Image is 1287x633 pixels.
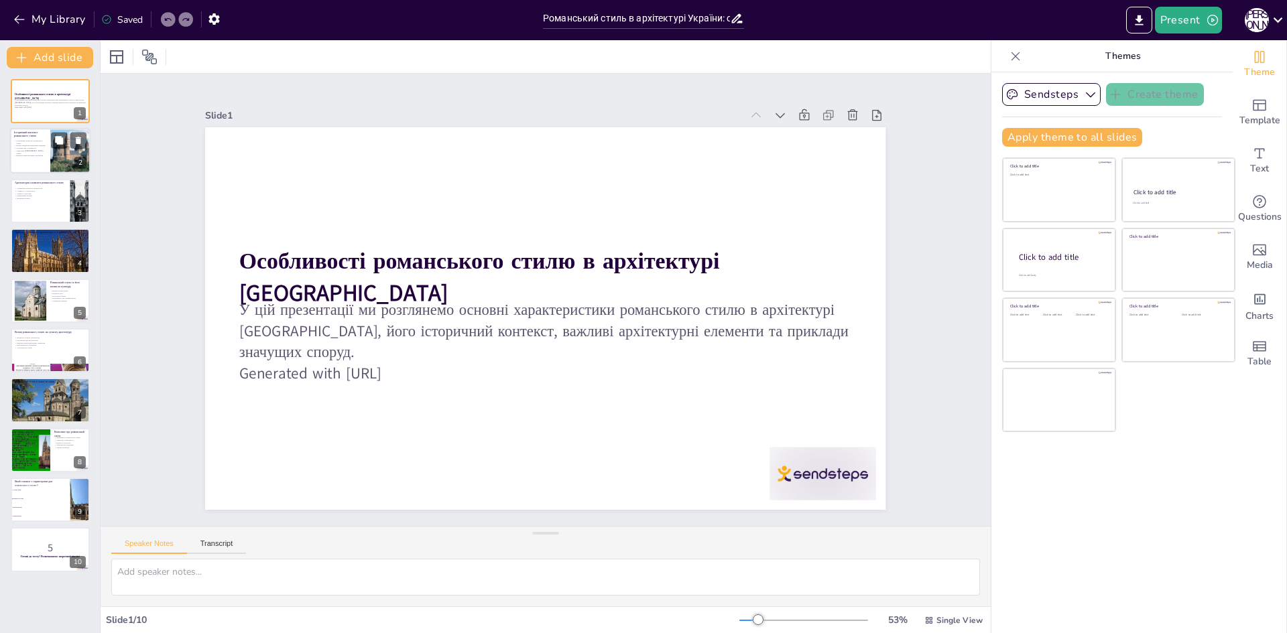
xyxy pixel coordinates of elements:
[106,46,127,68] div: Layout
[1233,281,1286,330] div: Add charts and graphs
[1155,7,1222,33] button: Present
[15,391,86,394] p: Архітектурна освіта
[187,539,247,554] button: Transcript
[15,394,86,397] p: Обізнаність студентів
[11,228,90,273] div: 4
[1010,163,1106,169] div: Click to add title
[15,230,86,234] p: Приклади романської архітектури в [GEOGRAPHIC_DATA]
[1245,309,1274,324] span: Charts
[1244,65,1275,80] span: Theme
[54,436,86,439] p: Важливість романського стилю
[54,441,86,444] p: Вплив на культуру
[15,342,86,344] p: Використання романських елементів
[15,540,86,555] p: 5
[1247,258,1273,273] span: Media
[54,439,86,441] p: Унікальні особливості
[74,407,86,419] div: 7
[15,192,66,195] p: Затишок інтер'єрів
[1239,113,1280,128] span: Template
[14,155,46,157] p: Використання місцевих матеріалів
[54,443,86,446] p: Збереження спадщини
[11,428,90,472] div: 8
[1010,313,1040,317] div: Click to add text
[1002,83,1101,106] button: Sendsteps
[50,292,86,295] p: Розвиток міст
[141,49,158,65] span: Position
[1238,210,1282,224] span: Questions
[21,554,80,557] strong: Готові до тесту? Розпочинаємо зворотний відлік!
[15,337,86,340] p: Вплив на сучасну архітектуру
[15,247,86,249] p: Свідчення розвитку стилю
[7,47,93,68] button: Add slide
[15,197,66,200] p: Враження величі
[14,150,46,155] p: Символіка [DEMOGRAPHIC_DATA] і замків
[1019,273,1103,277] div: Click to add body
[15,99,86,107] p: У цій презентації ми розглянемо основні характеристики романського стилю в архітектурі [GEOGRAPHI...
[1002,128,1142,147] button: Apply theme to all slides
[74,207,86,219] div: 3
[15,380,86,384] p: Романський стиль в освіті та науці
[10,9,91,30] button: My Library
[15,384,86,386] p: Значення в освіті
[1245,8,1269,32] div: С [PERSON_NAME]
[1026,40,1219,72] p: Themes
[14,147,46,150] p: Архітектурні особливості
[51,133,67,149] button: Duplicate Slide
[15,107,86,109] p: Generated with [URL]
[74,107,86,119] div: 1
[13,515,69,516] span: Широкі вікна
[1126,7,1152,33] button: Export to PowerPoint
[15,346,86,349] p: Актуальність стилю
[1129,234,1225,239] div: Click to add title
[106,614,739,626] div: Slide 1 / 10
[1233,40,1286,88] div: Change the overall theme
[15,190,66,192] p: Стійкість і стабільність
[13,498,69,499] span: Напівкруглі арки
[1247,354,1272,369] span: Table
[1233,88,1286,137] div: Add ready made slides
[50,289,86,292] p: Вплив на мистецтво
[1233,185,1286,233] div: Get real-time input from your audience
[10,129,90,174] div: 2
[74,257,86,269] div: 4
[13,490,69,491] span: Готичні арки
[14,131,46,138] p: Історичний контекст романського стилю
[50,299,86,302] p: Сприяння розвитку
[74,506,86,518] div: 9
[15,344,86,347] p: Експерименти з формами
[936,615,983,626] span: Single View
[1233,233,1286,281] div: Add images, graphics, shapes or video
[15,234,86,237] p: Відомі приклади романської архітектури
[1010,303,1106,309] div: Click to add title
[50,297,86,299] p: Важливість для середньовіччя
[361,32,830,458] p: Generated with [URL]
[11,378,90,422] div: 7
[15,194,66,197] p: Прикрашені колони
[101,13,143,26] div: Saved
[70,556,86,568] div: 10
[74,356,86,368] div: 6
[15,386,86,389] p: Вивчення культурного контексту
[15,330,86,334] p: Вплив романського стилю на сучасну архітектуру
[11,478,90,522] div: 9
[1129,303,1225,309] div: Click to add title
[318,48,815,505] p: У цій презентації ми розглянемо основні характеристики романського стилю в архітектурі [GEOGRAPHI...
[15,339,86,342] p: Натхнення для архітекторів
[15,239,86,242] p: [DEMOGRAPHIC_DATA] [DEMOGRAPHIC_DATA][PERSON_NAME]
[1129,313,1172,317] div: Click to add text
[11,279,90,323] div: 5
[1133,188,1223,196] div: Click to add title
[1076,313,1106,317] div: Click to add text
[1019,251,1105,263] div: Click to add title
[1233,137,1286,185] div: Add text boxes
[50,295,86,297] p: Культурні обміни
[15,480,66,487] p: Який елемент є характерним для романського стилю?
[74,456,86,468] div: 8
[1010,173,1106,177] div: Click to add text
[11,527,90,571] div: 10
[1106,83,1204,106] button: Create theme
[15,93,70,100] strong: Особливості романського стилю в архітектурі [GEOGRAPHIC_DATA]
[1233,330,1286,378] div: Add a table
[54,446,86,449] p: Оцінка еволюції
[11,179,90,223] div: 3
